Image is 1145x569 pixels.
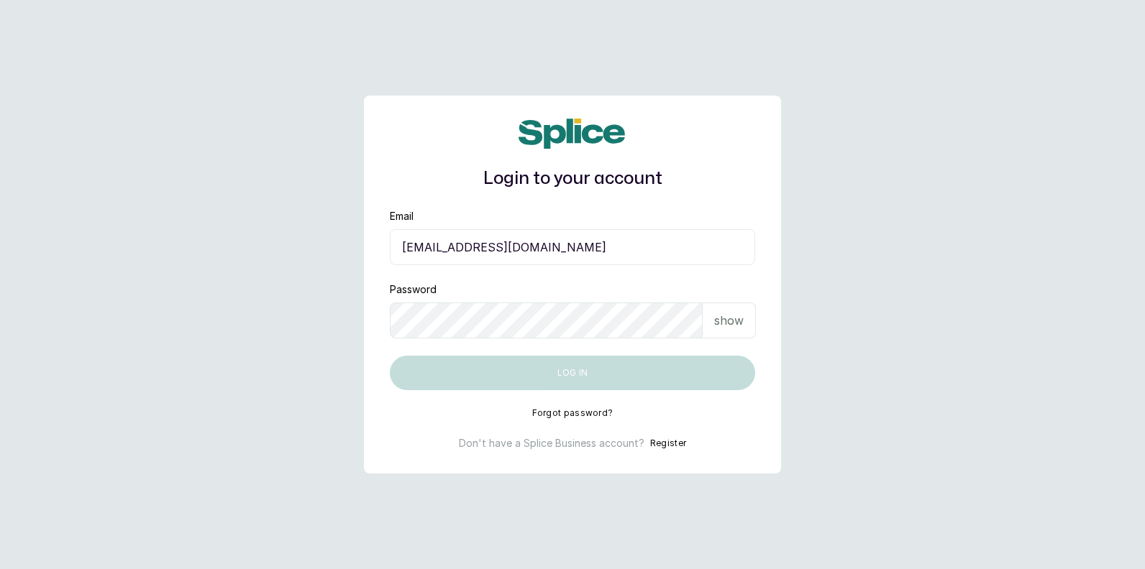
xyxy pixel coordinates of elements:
p: show [714,312,744,329]
label: Password [390,282,437,297]
button: Register [650,436,686,450]
button: Log in [390,356,755,390]
p: Don't have a Splice Business account? [459,436,644,450]
input: email@acme.com [390,229,755,265]
button: Forgot password? [532,407,613,419]
h1: Login to your account [390,166,755,192]
label: Email [390,209,414,223]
